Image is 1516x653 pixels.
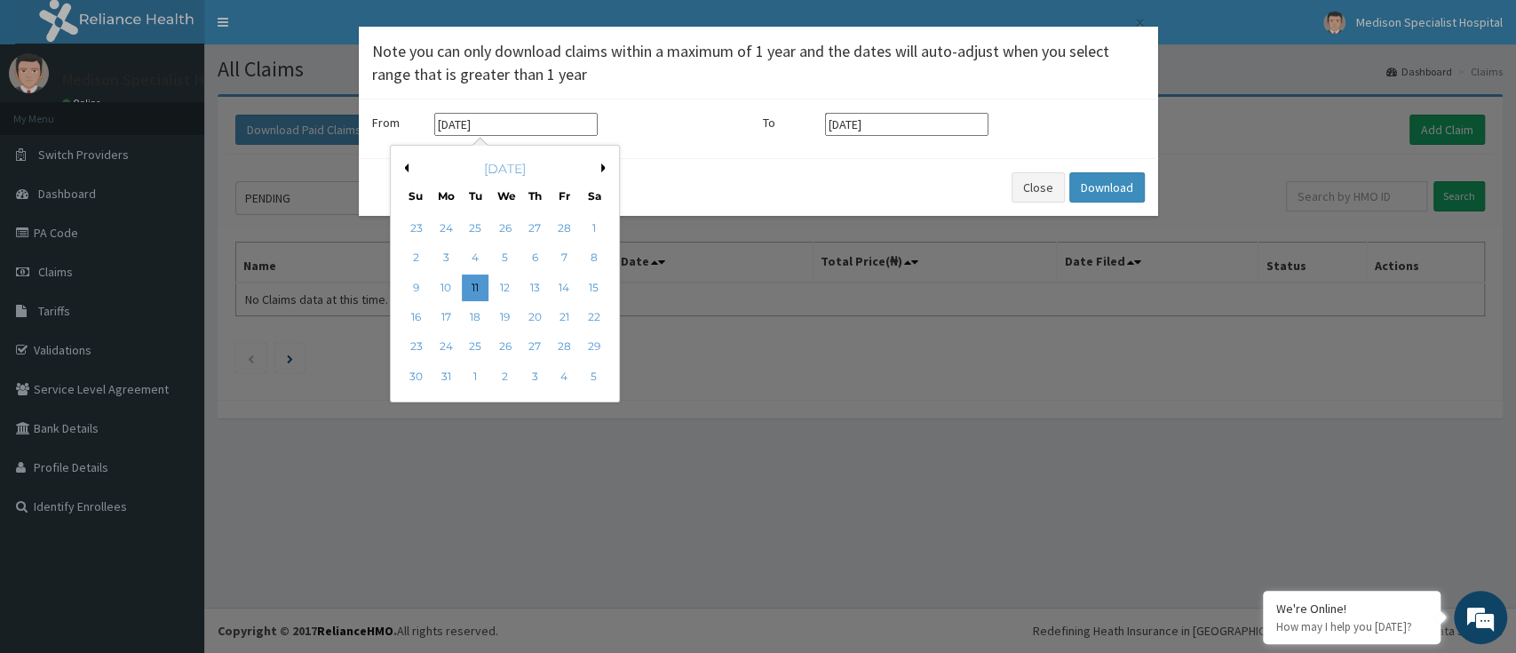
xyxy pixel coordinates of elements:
[497,188,512,203] div: We
[520,275,547,301] div: Choose Thursday, March 13th, 2025
[491,304,518,330] div: Choose Wednesday, March 19th, 2025
[580,363,607,390] div: Choose Saturday, April 5th, 2025
[491,275,518,301] div: Choose Wednesday, March 12th, 2025
[400,163,409,172] button: Previous Month
[1069,172,1145,203] button: Download
[432,275,458,301] div: Choose Monday, March 10th, 2025
[408,188,423,203] div: Su
[520,304,547,330] div: Choose Thursday, March 20th, 2025
[491,363,518,390] div: Choose Wednesday, April 2nd, 2025
[432,304,458,330] div: Choose Monday, March 17th, 2025
[462,304,488,330] div: Choose Tuesday, March 18th, 2025
[551,275,577,301] div: Choose Friday, March 14th, 2025
[580,334,607,361] div: Choose Saturday, March 29th, 2025
[432,245,458,272] div: Choose Monday, March 3rd, 2025
[438,188,453,203] div: Mo
[586,188,601,203] div: Sa
[491,334,518,361] div: Choose Wednesday, March 26th, 2025
[402,304,429,330] div: Choose Sunday, March 16th, 2025
[520,245,547,272] div: Choose Thursday, March 6th, 2025
[462,245,488,272] div: Choose Tuesday, March 4th, 2025
[527,188,542,203] div: Th
[402,275,429,301] div: Choose Sunday, March 9th, 2025
[462,215,488,242] div: Choose Tuesday, February 25th, 2025
[1276,619,1427,634] p: How may I help you today?
[432,215,458,242] div: Choose Monday, February 24th, 2025
[462,334,488,361] div: Choose Tuesday, March 25th, 2025
[551,363,577,390] div: Choose Friday, April 4th, 2025
[520,363,547,390] div: Choose Thursday, April 3rd, 2025
[520,334,547,361] div: Choose Thursday, March 27th, 2025
[551,304,577,330] div: Choose Friday, March 21st, 2025
[825,113,988,136] input: Select end date
[1133,13,1145,32] button: Close
[601,163,610,172] button: Next Month
[551,334,577,361] div: Choose Friday, March 28th, 2025
[432,334,458,361] div: Choose Monday, March 24th, 2025
[580,275,607,301] div: Choose Saturday, March 15th, 2025
[398,160,612,178] div: [DATE]
[467,188,482,203] div: Tu
[580,215,607,242] div: Choose Saturday, March 1st, 2025
[402,245,429,272] div: Choose Sunday, March 2nd, 2025
[551,245,577,272] div: Choose Friday, March 7th, 2025
[557,188,572,203] div: Fr
[491,245,518,272] div: Choose Wednesday, March 5th, 2025
[580,304,607,330] div: Choose Saturday, March 22nd, 2025
[462,363,488,390] div: Choose Tuesday, April 1st, 2025
[491,215,518,242] div: Choose Wednesday, February 26th, 2025
[434,113,598,136] input: Select start date
[763,114,816,131] label: To
[1012,172,1065,203] button: Close
[402,215,429,242] div: Choose Sunday, February 23rd, 2025
[372,40,1145,85] h4: Note you can only download claims within a maximum of 1 year and the dates will auto-adjust when ...
[372,114,425,131] label: From
[580,245,607,272] div: Choose Saturday, March 8th, 2025
[551,215,577,242] div: Choose Friday, February 28th, 2025
[1135,11,1145,35] span: ×
[520,215,547,242] div: Choose Thursday, February 27th, 2025
[402,363,429,390] div: Choose Sunday, March 30th, 2025
[402,334,429,361] div: Choose Sunday, March 23rd, 2025
[432,363,458,390] div: Choose Monday, March 31st, 2025
[462,275,488,301] div: Choose Tuesday, March 11th, 2025
[401,214,608,392] div: month 2025-03
[1276,601,1427,617] div: We're Online!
